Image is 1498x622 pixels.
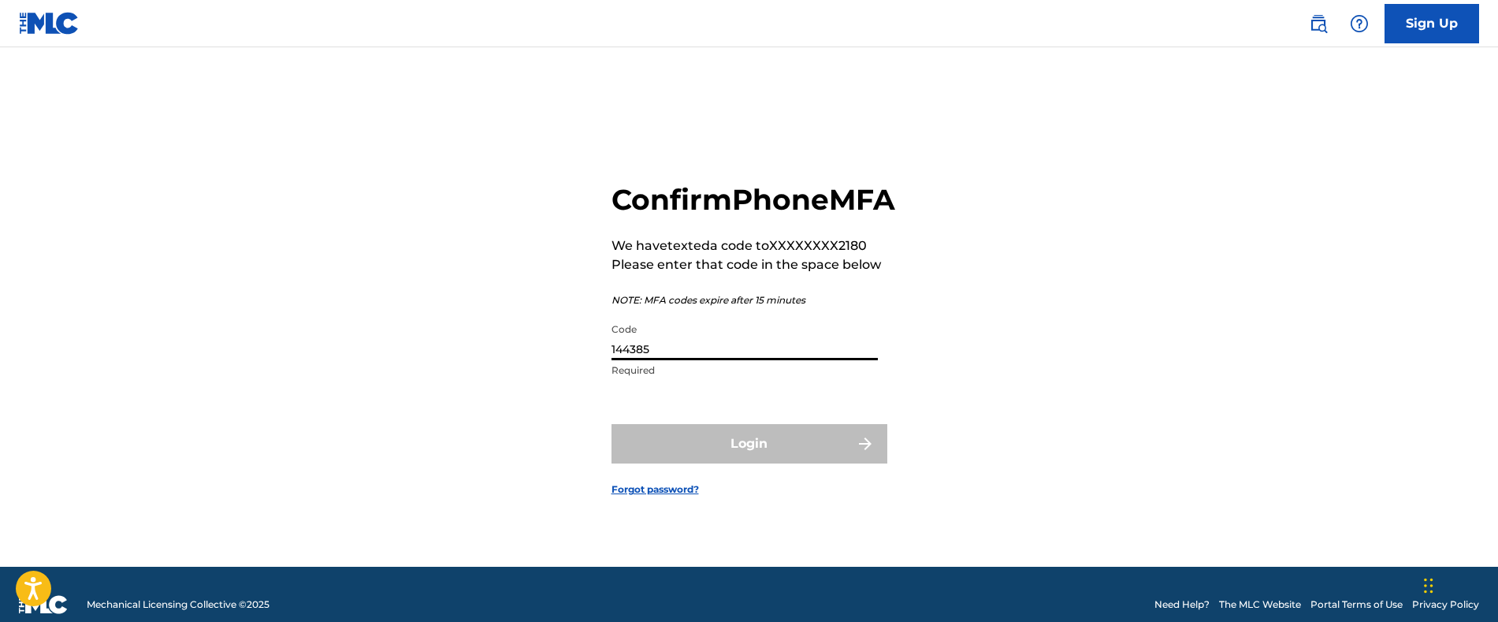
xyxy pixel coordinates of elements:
iframe: Chat Widget [1419,546,1498,622]
a: Sign Up [1385,4,1479,43]
img: search [1309,14,1328,33]
div: Drag [1424,562,1433,609]
a: Need Help? [1154,598,1210,612]
img: logo [19,595,68,614]
a: Forgot password? [611,482,699,497]
a: The MLC Website [1219,598,1301,612]
a: Public Search [1303,8,1334,39]
p: Required [611,363,878,378]
p: Please enter that code in the space below [611,255,895,274]
a: Portal Terms of Use [1310,598,1403,612]
p: We have texted a code to XXXXXXXX2180 [611,237,895,255]
p: NOTE: MFA codes expire after 15 minutes [611,293,895,307]
a: Privacy Policy [1412,598,1479,612]
img: MLC Logo [19,12,80,35]
h2: Confirm Phone MFA [611,182,895,218]
span: Mechanical Licensing Collective © 2025 [87,598,269,612]
div: Help [1344,8,1375,39]
img: help [1350,14,1369,33]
